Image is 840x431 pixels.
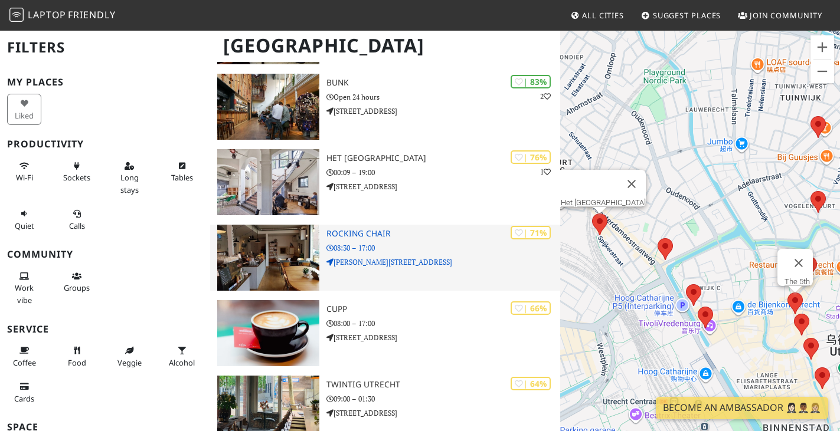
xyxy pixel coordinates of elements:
[69,221,85,231] span: Video/audio calls
[9,8,24,22] img: LaptopFriendly
[326,407,560,419] p: [STREET_ADDRESS]
[326,242,560,254] p: 08:30 – 17:00
[326,91,560,103] p: Open 24 hours
[112,341,146,372] button: Veggie
[785,277,810,286] a: The 5th
[210,74,560,140] a: BUNK | 83% 2 BUNK Open 24 hours [STREET_ADDRESS]
[60,267,94,298] button: Groups
[28,8,66,21] span: Laptop
[511,301,551,315] div: | 66%
[15,282,34,305] span: People working
[326,106,560,117] p: [STREET_ADDRESS]
[112,156,146,199] button: Long stays
[326,332,560,343] p: [STREET_ADDRESS]
[60,341,94,372] button: Food
[326,167,560,178] p: 00:09 – 19:00
[7,249,203,260] h3: Community
[326,318,560,329] p: 08:00 – 17:00
[120,172,139,195] span: Long stays
[169,357,195,368] span: Alcohol
[210,225,560,291] a: Rocking Chair | 71% Rocking Chair 08:30 – 17:00 [PERSON_NAME][STREET_ADDRESS]
[15,221,34,231] span: Quiet
[326,256,560,268] p: [PERSON_NAME][STREET_ADDRESS]
[326,229,560,239] h3: Rocking Chair
[733,5,827,26] a: Join Community
[9,5,116,26] a: LaptopFriendly LaptopFriendly
[7,341,41,372] button: Coffee
[13,357,36,368] span: Coffee
[60,156,94,187] button: Sockets
[117,357,142,368] span: Veggie
[7,324,203,335] h3: Service
[540,91,551,102] p: 2
[582,10,624,21] span: All Cities
[7,29,203,65] h2: Filters
[750,10,822,21] span: Join Community
[561,198,646,207] a: Het [GEOGRAPHIC_DATA]
[656,397,828,419] a: Become an Ambassador 🤵🏻‍♀️🤵🏾‍♂️🤵🏼‍♀️
[511,377,551,390] div: | 64%
[653,10,721,21] span: Suggest Places
[165,156,199,187] button: Tables
[7,139,203,150] h3: Productivity
[210,300,560,366] a: Cupp | 66% Cupp 08:00 – 17:00 [STREET_ADDRESS]
[214,29,558,62] h1: [GEOGRAPHIC_DATA]
[636,5,726,26] a: Suggest Places
[210,149,560,215] a: Het Huis Utrecht | 76% 1 Het [GEOGRAPHIC_DATA] 00:09 – 19:00 [STREET_ADDRESS]
[7,267,41,310] button: Work vibe
[171,172,193,183] span: Work-friendly tables
[217,300,320,366] img: Cupp
[165,341,199,372] button: Alcohol
[217,149,320,215] img: Het Huis Utrecht
[326,304,560,314] h3: Cupp
[63,172,90,183] span: Power sockets
[810,60,834,83] button: 缩小
[785,249,813,277] button: 关闭
[217,74,320,140] img: BUNK
[566,5,629,26] a: All Cities
[7,156,41,187] button: Wi-Fi
[68,8,115,21] span: Friendly
[326,153,560,163] h3: Het [GEOGRAPHIC_DATA]
[7,377,41,408] button: Cards
[810,35,834,59] button: 放大
[217,225,320,291] img: Rocking Chair
[326,380,560,390] h3: Twintig Utrecht
[511,75,551,88] div: | 83%
[14,393,34,404] span: Credit cards
[16,172,33,183] span: Stable Wi-Fi
[7,77,203,88] h3: My Places
[7,204,41,235] button: Quiet
[64,282,90,293] span: Group tables
[617,170,646,198] button: 关闭
[68,357,86,368] span: Food
[326,78,560,88] h3: BUNK
[511,226,551,239] div: | 71%
[540,166,551,177] p: 1
[60,204,94,235] button: Calls
[326,393,560,404] p: 09:00 – 01:30
[326,181,560,192] p: [STREET_ADDRESS]
[511,150,551,164] div: | 76%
